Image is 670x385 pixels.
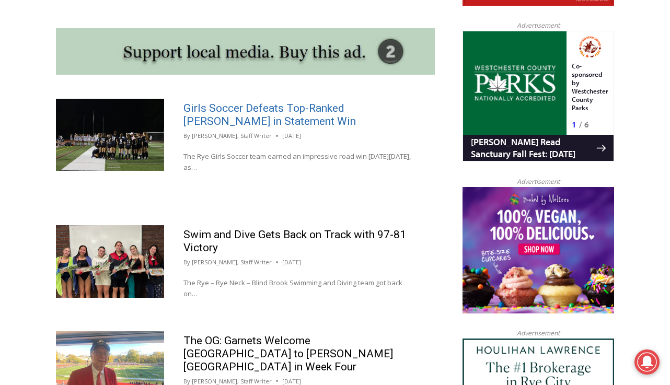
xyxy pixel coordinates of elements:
[109,31,146,86] div: Co-sponsored by Westchester County Parks
[183,334,393,373] a: The OG: Garnets Welcome [GEOGRAPHIC_DATA] to [PERSON_NAME][GEOGRAPHIC_DATA] in Week Four
[506,20,570,30] span: Advertisement
[192,377,272,385] a: [PERSON_NAME], Staff Writer
[282,131,301,141] time: [DATE]
[506,328,570,338] span: Advertisement
[183,102,356,127] a: Girls Soccer Defeats Top-Ranked [PERSON_NAME] in Statement Win
[56,99,164,171] img: (PHOTO: The Rye Girls Soccer team from September 27, 2025. Credit: Alvar Lee.)
[282,258,301,267] time: [DATE]
[192,258,272,266] a: [PERSON_NAME], Staff Writer
[1,1,104,104] img: s_800_29ca6ca9-f6cc-433c-a631-14f6620ca39b.jpeg
[192,132,272,139] a: [PERSON_NAME], Staff Writer
[117,88,119,99] div: /
[183,131,190,141] span: By
[183,151,415,173] p: The Rye Girls Soccer team earned an impressive road win [DATE][DATE], as…
[122,88,126,99] div: 6
[251,101,506,130] a: Intern @ [DOMAIN_NAME]
[8,105,134,129] h4: [PERSON_NAME] Read Sanctuary Fall Fest: [DATE]
[506,177,570,186] span: Advertisement
[183,258,190,267] span: By
[183,277,415,299] p: The Rye – Rye Neck – Blind Brook Swimming and Diving team got back on…
[273,104,484,127] span: Intern @ [DOMAIN_NAME]
[109,88,114,99] div: 1
[264,1,494,101] div: "At the 10am stand-up meeting, each intern gets a chance to take [PERSON_NAME] and the other inte...
[56,225,164,297] img: (PHOTO: Members of the Rye - Rye Neck - Blind Brook Varsity Swim and Dive team fresh from a victo...
[463,187,614,313] img: Baked by Melissa
[183,228,406,254] a: Swim and Dive Gets Back on Track with 97-81 Victory
[56,28,435,75] img: support local media, buy this ad
[1,104,151,130] a: [PERSON_NAME] Read Sanctuary Fall Fest: [DATE]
